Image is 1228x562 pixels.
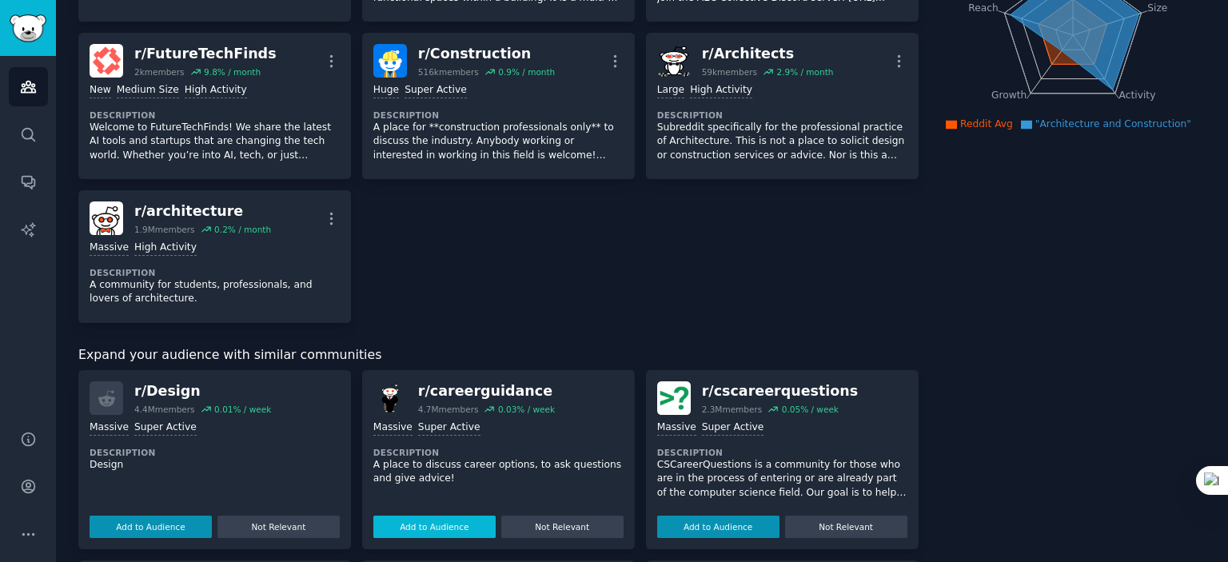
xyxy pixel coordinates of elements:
img: FutureTechFinds [90,44,123,78]
div: 2k members [134,66,185,78]
div: r/ cscareerquestions [702,381,859,401]
dt: Description [90,110,340,121]
button: Add to Audience [657,516,779,538]
img: GummySearch logo [10,14,46,42]
button: Add to Audience [90,516,212,538]
div: 0.01 % / week [214,404,271,415]
div: New [90,83,111,98]
div: r/ careerguidance [418,381,555,401]
dt: Description [657,110,907,121]
div: Massive [90,241,129,256]
div: 0.2 % / month [214,224,271,235]
div: Super Active [418,421,480,436]
img: Architects [657,44,691,78]
dt: Description [90,267,340,278]
tspan: Size [1147,2,1167,13]
div: 0.03 % / week [498,404,555,415]
div: 1.9M members [134,224,195,235]
span: Reddit Avg [960,118,1013,130]
img: cscareerquestions [657,381,691,415]
div: r/ Construction [418,44,555,64]
dt: Description [657,447,907,458]
tspan: Activity [1118,90,1155,101]
dt: Description [373,447,624,458]
tspan: Reach [968,2,999,13]
img: Construction [373,44,407,78]
tspan: Growth [991,90,1027,101]
div: r/ FutureTechFinds [134,44,277,64]
div: r/ Architects [702,44,834,64]
div: r/ architecture [134,201,271,221]
img: architecture [90,201,123,235]
button: Not Relevant [217,516,340,538]
dt: Description [90,447,340,458]
div: Super Active [405,83,467,98]
div: High Activity [690,83,752,98]
div: 9.8 % / month [204,66,261,78]
div: 4.7M members [418,404,479,415]
div: 2.3M members [702,404,763,415]
div: 59k members [702,66,757,78]
a: architecturer/architecture1.9Mmembers0.2% / monthMassiveHigh ActivityDescriptionA community for s... [78,190,351,323]
button: Not Relevant [785,516,907,538]
div: Large [657,83,684,98]
div: 4.4M members [134,404,195,415]
button: Add to Audience [373,516,496,538]
p: A place for **construction professionals only** to discuss the industry. Anybody working or inter... [373,121,624,163]
p: Design [90,458,340,472]
p: A place to discuss career options, to ask questions and give advice! [373,458,624,486]
div: Massive [657,421,696,436]
div: Huge [373,83,399,98]
dt: Description [373,110,624,121]
p: Subreddit specifically for the professional practice of Architecture. This is not a place to soli... [657,121,907,163]
span: "Architecture and Construction" [1035,118,1191,130]
div: Massive [90,421,129,436]
div: High Activity [134,241,197,256]
div: Super Active [134,421,197,436]
div: Super Active [702,421,764,436]
a: Architectsr/Architects59kmembers2.9% / monthLargeHigh ActivityDescriptionSubreddit specifically f... [646,33,919,179]
span: Expand your audience with similar communities [78,345,381,365]
div: r/ Design [134,381,271,401]
div: 516k members [418,66,479,78]
a: FutureTechFindsr/FutureTechFinds2kmembers9.8% / monthNewMedium SizeHigh ActivityDescriptionWelcom... [78,33,351,179]
a: Constructionr/Construction516kmembers0.9% / monthHugeSuper ActiveDescriptionA place for **constru... [362,33,635,179]
div: 0.05 % / week [782,404,839,415]
div: Medium Size [117,83,179,98]
p: A community for students, professionals, and lovers of architecture. [90,278,340,306]
p: Welcome to FutureTechFinds! We share the latest AI tools and startups that are changing the tech ... [90,121,340,163]
div: 0.9 % / month [498,66,555,78]
button: Not Relevant [501,516,624,538]
p: CSCareerQuestions is a community for those who are in the process of entering or are already part... [657,458,907,500]
div: Massive [373,421,413,436]
img: careerguidance [373,381,407,415]
div: High Activity [185,83,247,98]
div: 2.9 % / month [776,66,833,78]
